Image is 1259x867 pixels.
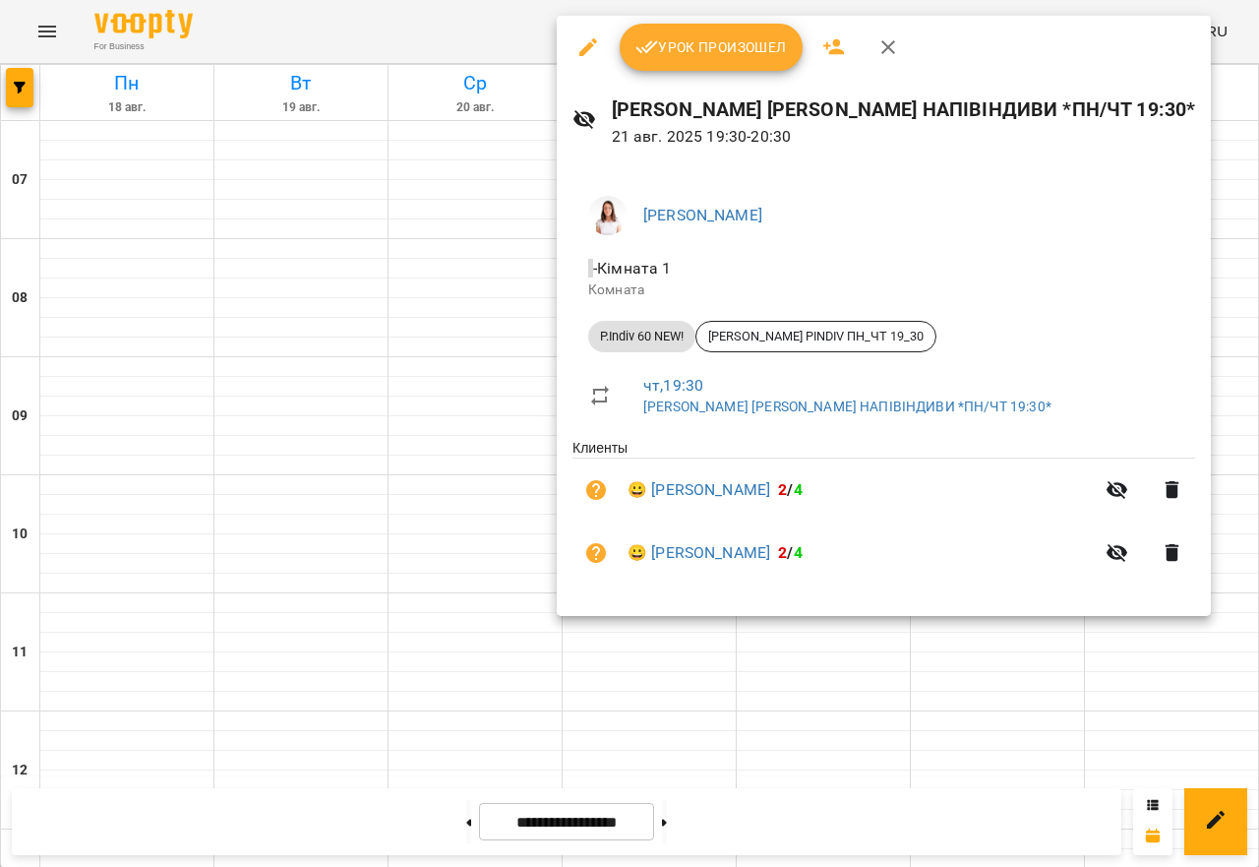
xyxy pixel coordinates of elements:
span: Урок произошел [635,35,787,59]
span: - Кімната 1 [588,259,676,278]
h6: [PERSON_NAME] [PERSON_NAME] НАПІВІНДИВИ *ПН/ЧТ 19:30* [612,94,1196,125]
p: Комната [588,280,1179,300]
ul: Клиенты [572,438,1195,591]
a: чт , 19:30 [643,376,703,395]
span: 4 [794,543,803,562]
button: Визит пока не оплачен. Добавить оплату? [572,529,620,577]
a: 😀 [PERSON_NAME] [628,541,770,565]
div: [PERSON_NAME] PINDIV ПН_ЧТ 19_30 [695,321,936,352]
p: 21 авг. 2025 19:30 - 20:30 [612,125,1196,149]
span: 2 [778,543,787,562]
img: 08a8fea649eb256ac8316bd63965d58e.jpg [588,196,628,235]
span: P.Indiv 60 NEW! [588,328,695,345]
a: 😀 [PERSON_NAME] [628,478,770,502]
span: 2 [778,480,787,499]
a: [PERSON_NAME] [643,206,762,224]
b: / [778,480,802,499]
button: Визит пока не оплачен. Добавить оплату? [572,466,620,514]
span: [PERSON_NAME] PINDIV ПН_ЧТ 19_30 [696,328,935,345]
span: 4 [794,480,803,499]
a: [PERSON_NAME] [PERSON_NAME] НАПІВІНДИВИ *ПН/ЧТ 19:30* [643,399,1051,414]
b: / [778,543,802,562]
button: Урок произошел [620,24,803,71]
